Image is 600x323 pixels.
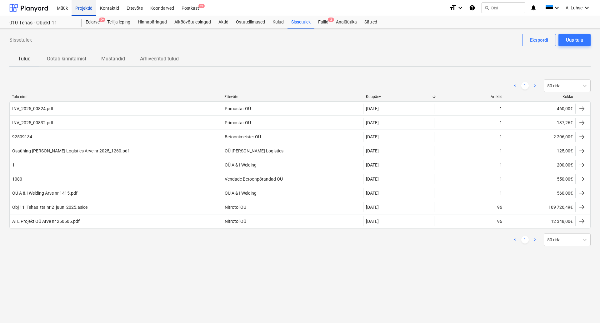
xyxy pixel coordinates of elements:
div: [DATE] [366,106,379,111]
div: 1 [500,106,502,111]
button: Ekspordi [522,34,556,46]
div: 460,00€ [505,104,575,114]
div: Nitrotol OÜ [225,205,246,210]
div: Artiklid [437,95,502,99]
div: Kokku [507,95,573,99]
p: Arhiveeritud tulud [140,55,179,63]
a: Previous page [511,82,519,90]
div: [DATE] [366,177,379,182]
div: Vestlusvidin [569,293,600,323]
a: Eelarve9+ [82,16,103,28]
div: 200,00€ [505,160,575,170]
div: 12 348,00€ [505,216,575,226]
div: [DATE] [366,205,379,210]
div: Vendade Betoonpõrandad OÜ [225,177,283,182]
div: 96 [497,205,502,210]
a: Tellija leping [103,16,134,28]
p: Ootab kinnitamist [47,55,86,63]
a: Sissetulek [287,16,314,28]
div: OÜ A & I Welding [225,162,257,167]
div: 1 [500,120,502,125]
div: 1 [500,177,502,182]
div: 1 [500,191,502,196]
div: INV_2025_00824.pdf [12,106,53,111]
div: Ettevõte [224,95,361,99]
div: Kuupäev [366,95,432,99]
iframe: Chat Widget [569,293,600,323]
div: 560,00€ [505,188,575,198]
div: Failid [314,16,332,28]
span: 9+ [99,18,105,22]
div: Eelarve [82,16,103,28]
p: Tulud [17,55,32,63]
div: [DATE] [366,219,379,224]
a: Previous page [511,236,519,244]
span: 9+ [198,4,205,8]
div: 550,00€ [505,174,575,184]
a: Page 1 is your current page [521,236,529,244]
a: Next page [531,236,539,244]
div: Betoonimeister OÜ [225,134,261,139]
span: 2 [328,18,334,22]
div: Ekspordi [530,36,548,44]
div: 1 [500,162,502,167]
div: 96 [497,219,502,224]
span: Sissetulek [9,36,32,44]
p: Mustandid [101,55,125,63]
a: Hinnapäringud [134,16,171,28]
div: ATL Projekt OÜ Arve nr 250505.pdf [12,219,80,224]
div: INV_2025_00832.pdf [12,120,53,125]
div: 109 726,49€ [505,202,575,212]
div: OÜ A & I Welding Arve nr 1415.pdf [12,191,77,196]
div: Obj 11_Tehas_tta nr 2_juuni 2025.asice [12,205,87,210]
div: [DATE] [366,120,379,125]
div: 125,00€ [505,146,575,156]
a: Failid2 [314,16,332,28]
a: Ostutellimused [232,16,269,28]
div: [DATE] [366,148,379,153]
div: [DATE] [366,134,379,139]
div: 2 206,00€ [505,132,575,142]
a: Aktid [215,16,232,28]
div: 92509134 [12,134,32,139]
div: OÜ A & I Welding [225,191,257,196]
div: 1 [12,162,15,167]
a: Next page [531,82,539,90]
div: Uus tulu [566,36,583,44]
a: Page 1 is your current page [521,82,529,90]
div: 1080 [12,177,22,182]
div: Primostar OÜ [225,120,251,125]
div: Tulu nimi [12,95,219,99]
a: Alltöövõtulepingud [171,16,215,28]
a: Analüütika [332,16,361,28]
div: Primostar OÜ [225,106,251,111]
button: Uus tulu [558,34,591,46]
div: 1 [500,148,502,153]
div: Nitrotol OÜ [225,219,246,224]
a: Kulud [269,16,287,28]
div: [DATE] [366,162,379,167]
div: Osaühing [PERSON_NAME] Logistics Arve nr 2025_1260.pdf [12,148,129,153]
div: OÜ [PERSON_NAME] Logistics [225,148,283,153]
div: [DATE] [366,191,379,196]
div: 1 [500,134,502,139]
div: 137,26€ [505,118,575,128]
a: Sätted [361,16,381,28]
div: 010 Tehas - Objekt 11 [9,20,74,26]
